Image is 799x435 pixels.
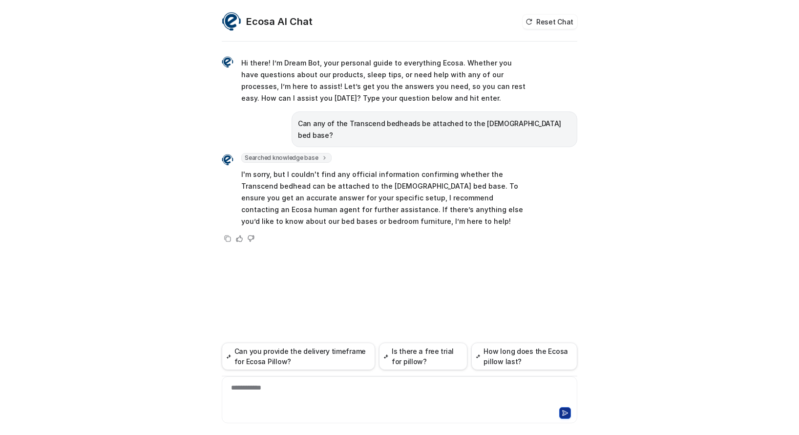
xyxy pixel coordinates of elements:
[241,169,527,227] p: I'm sorry, but I couldn't find any official information confirming whether the Transcend bedhead ...
[298,118,571,141] p: Can any of the Transcend bedheads be attached to the [DEMOGRAPHIC_DATA] bed base?
[379,343,467,370] button: Is there a free trial for pillow?
[222,154,233,166] img: Widget
[222,56,233,68] img: Widget
[246,15,313,28] h2: Ecosa AI Chat
[222,12,241,31] img: Widget
[471,343,577,370] button: How long does the Ecosa pillow last?
[523,15,577,29] button: Reset Chat
[241,57,527,104] p: Hi there! I’m Dream Bot, your personal guide to everything Ecosa. Whether you have questions abou...
[222,343,375,370] button: Can you provide the delivery timeframe for Ecosa Pillow?
[241,153,332,163] span: Searched knowledge base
